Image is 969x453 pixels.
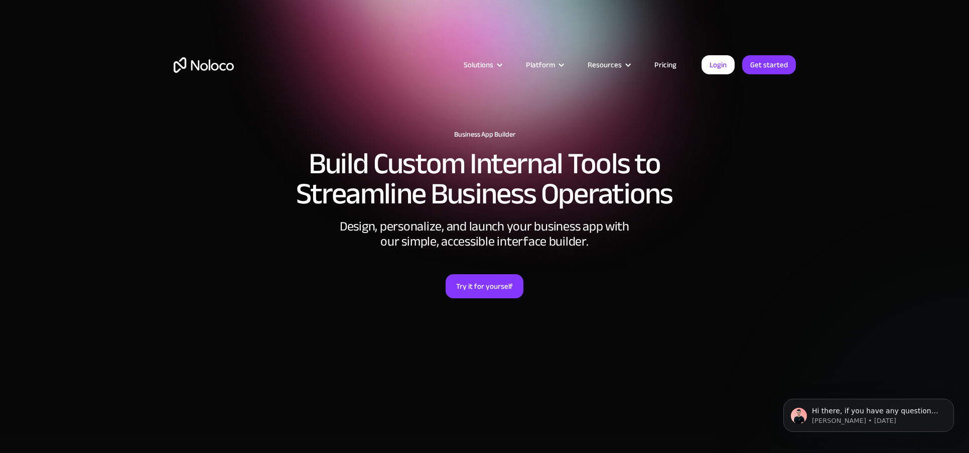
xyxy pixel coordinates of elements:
div: Design, personalize, and launch your business app with our simple, accessible interface builder. [334,219,635,249]
div: Resources [588,58,622,71]
div: Resources [575,58,642,71]
div: Platform [526,58,555,71]
a: Login [702,55,735,74]
h1: Business App Builder [174,131,796,139]
a: Try it for yourself [446,274,523,298]
div: Solutions [451,58,513,71]
a: Get started [742,55,796,74]
h2: Build Custom Internal Tools to Streamline Business Operations [174,149,796,209]
div: Platform [513,58,575,71]
a: Pricing [642,58,689,71]
iframe: Intercom notifications message [768,378,969,448]
div: Solutions [464,58,493,71]
a: home [174,57,234,73]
